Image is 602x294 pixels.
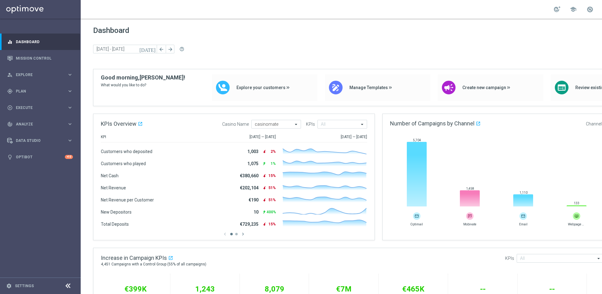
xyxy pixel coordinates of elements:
[7,50,73,66] div: Mission Control
[7,149,73,165] div: Optibot
[16,106,67,110] span: Execute
[7,72,67,78] div: Explore
[7,121,13,127] i: track_changes
[7,56,73,61] button: Mission Control
[7,122,73,127] button: track_changes Analyze keyboard_arrow_right
[7,105,67,111] div: Execute
[16,122,67,126] span: Analyze
[7,154,13,160] i: lightbulb
[67,105,73,111] i: keyboard_arrow_right
[6,283,12,289] i: settings
[7,89,73,94] button: gps_fixed Plan keyboard_arrow_right
[7,72,13,78] i: person_search
[7,138,67,143] div: Data Studio
[7,39,13,45] i: equalizer
[7,105,73,110] button: play_circle_outline Execute keyboard_arrow_right
[16,149,65,165] a: Optibot
[16,89,67,93] span: Plan
[7,34,73,50] div: Dashboard
[7,105,13,111] i: play_circle_outline
[7,88,67,94] div: Plan
[65,155,73,159] div: +10
[7,121,67,127] div: Analyze
[67,72,73,78] i: keyboard_arrow_right
[16,73,67,77] span: Explore
[16,50,73,66] a: Mission Control
[67,138,73,143] i: keyboard_arrow_right
[16,139,67,142] span: Data Studio
[7,138,73,143] button: Data Studio keyboard_arrow_right
[7,88,13,94] i: gps_fixed
[15,284,34,288] a: Settings
[67,121,73,127] i: keyboard_arrow_right
[67,88,73,94] i: keyboard_arrow_right
[16,34,73,50] a: Dashboard
[7,72,73,77] button: person_search Explore keyboard_arrow_right
[7,155,73,160] button: lightbulb Optibot +10
[7,39,73,44] button: equalizer Dashboard
[570,6,577,13] span: school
